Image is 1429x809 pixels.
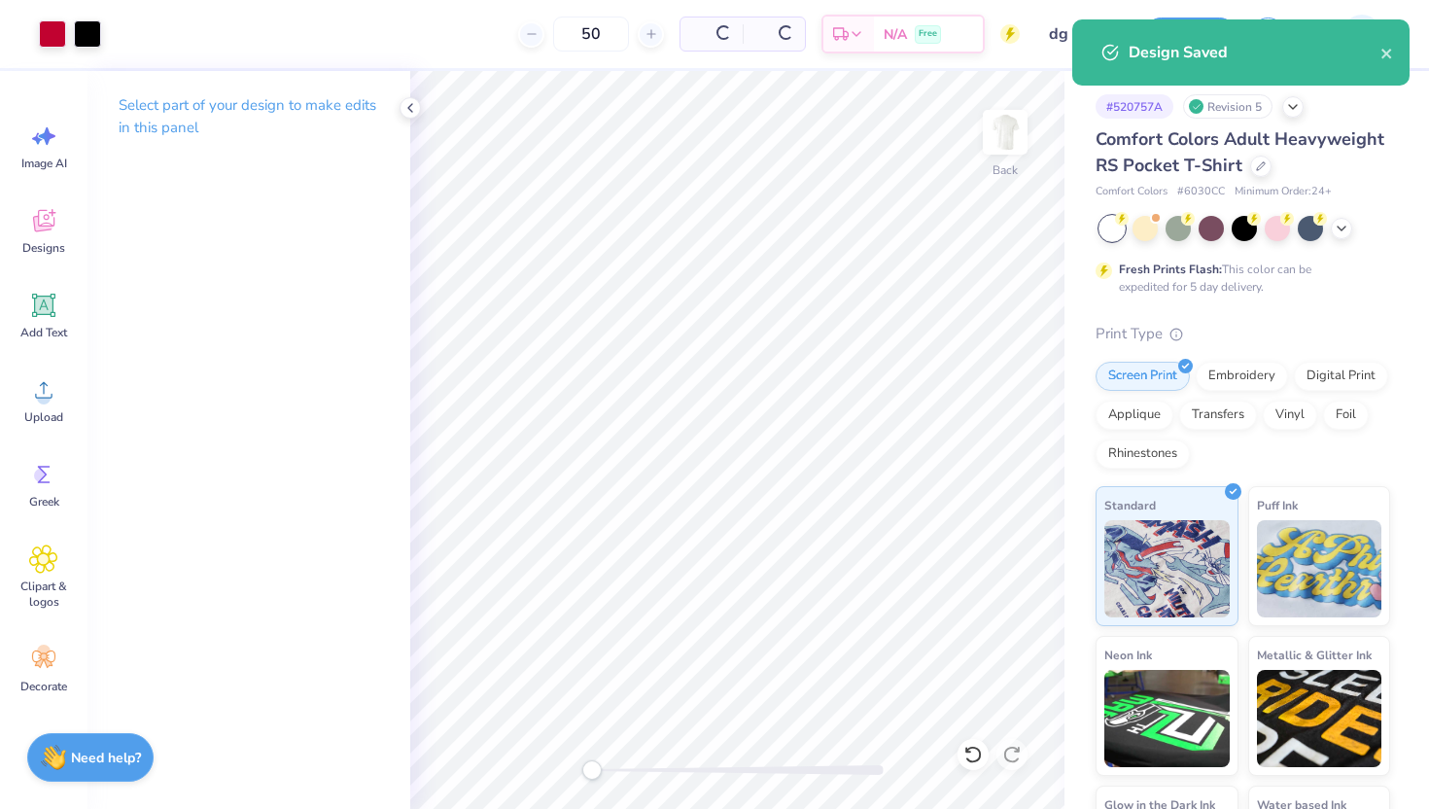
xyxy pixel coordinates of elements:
span: Upload [24,409,63,425]
span: Image AI [21,156,67,171]
img: Metallic & Glitter Ink [1257,670,1382,767]
img: Puff Ink [1257,520,1382,617]
img: Standard [1104,520,1230,617]
span: Add Text [20,325,67,340]
a: RB [1309,15,1390,53]
button: close [1380,41,1394,64]
span: Metallic & Glitter Ink [1257,645,1372,665]
input: – – [553,17,629,52]
img: Riley Barbalat [1342,15,1381,53]
strong: Need help? [71,749,141,767]
span: Free [919,27,937,41]
span: Greek [29,494,59,510]
img: Neon Ink [1104,670,1230,767]
span: Designs [22,240,65,256]
span: N/A [884,24,907,45]
span: Clipart & logos [12,579,76,610]
span: Decorate [20,679,67,694]
div: Design Saved [1129,41,1380,64]
div: Accessibility label [582,760,602,780]
input: Untitled Design [1034,15,1130,53]
p: Select part of your design to make edits in this panel [119,94,379,139]
span: Neon Ink [1104,645,1152,665]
